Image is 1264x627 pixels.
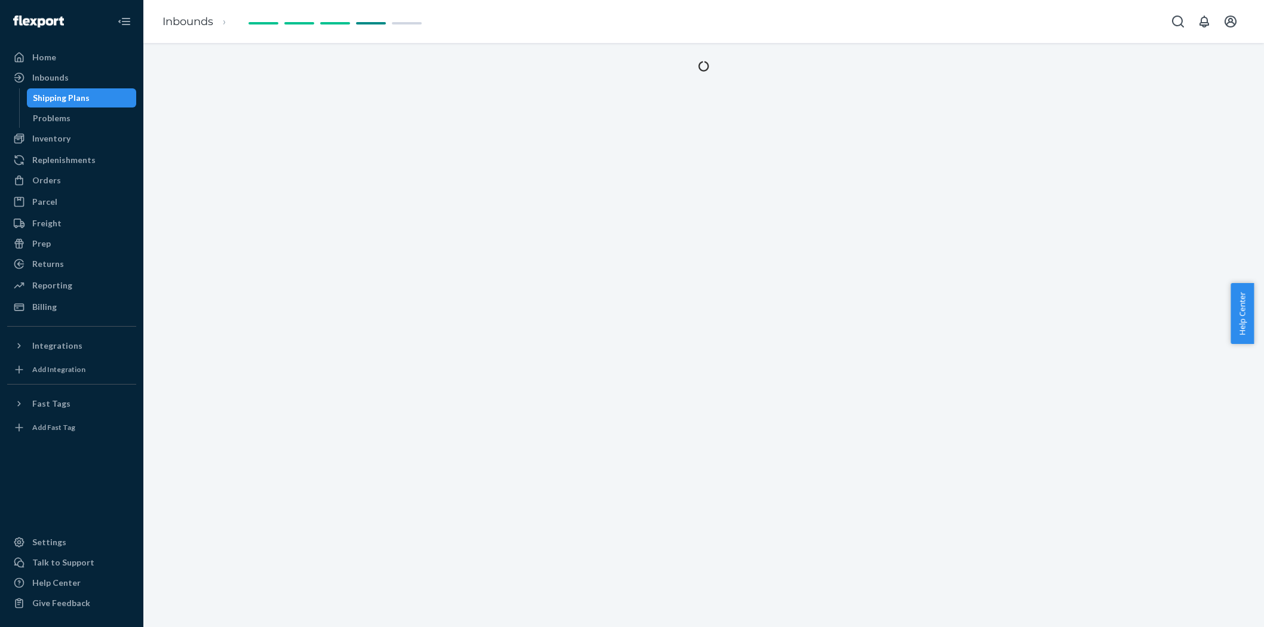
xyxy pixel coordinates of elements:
[32,217,62,229] div: Freight
[27,88,137,107] a: Shipping Plans
[1166,10,1190,33] button: Open Search Box
[32,238,51,250] div: Prep
[7,336,136,355] button: Integrations
[7,68,136,87] a: Inbounds
[7,254,136,273] a: Returns
[7,192,136,211] a: Parcel
[7,129,136,148] a: Inventory
[153,4,246,39] ol: breadcrumbs
[7,360,136,379] a: Add Integration
[13,16,64,27] img: Flexport logo
[7,276,136,295] a: Reporting
[32,398,70,410] div: Fast Tags
[32,174,61,186] div: Orders
[32,133,70,145] div: Inventory
[1231,283,1254,344] button: Help Center
[33,92,90,104] div: Shipping Plans
[7,418,136,437] a: Add Fast Tag
[32,154,96,166] div: Replenishments
[7,394,136,413] button: Fast Tags
[7,214,136,233] a: Freight
[32,51,56,63] div: Home
[32,577,81,589] div: Help Center
[112,10,136,33] button: Close Navigation
[1192,10,1216,33] button: Open notifications
[32,364,85,374] div: Add Integration
[7,594,136,613] button: Give Feedback
[7,150,136,170] a: Replenishments
[7,533,136,552] a: Settings
[32,536,66,548] div: Settings
[7,553,136,572] button: Talk to Support
[32,301,57,313] div: Billing
[33,112,70,124] div: Problems
[162,15,213,28] a: Inbounds
[7,573,136,592] a: Help Center
[32,196,57,208] div: Parcel
[7,297,136,316] a: Billing
[7,234,136,253] a: Prep
[32,597,90,609] div: Give Feedback
[32,422,75,432] div: Add Fast Tag
[27,109,137,128] a: Problems
[32,72,69,84] div: Inbounds
[1219,10,1242,33] button: Open account menu
[7,171,136,190] a: Orders
[32,258,64,270] div: Returns
[32,557,94,568] div: Talk to Support
[32,279,72,291] div: Reporting
[32,340,82,352] div: Integrations
[7,48,136,67] a: Home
